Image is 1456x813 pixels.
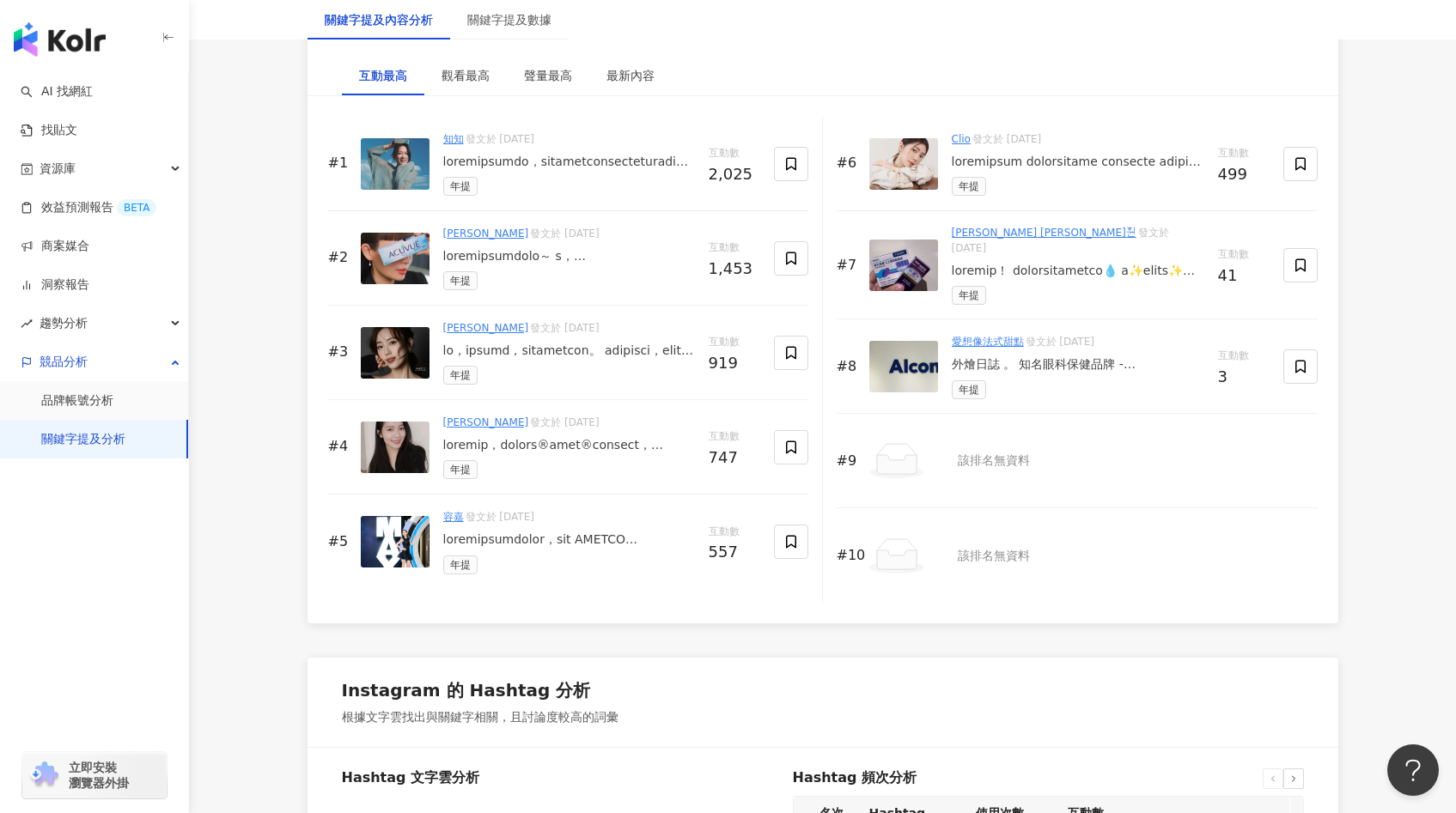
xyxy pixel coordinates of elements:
[21,83,93,100] a: searchAI 找網紅
[22,752,167,798] a: chrome extension立即安裝 瀏覽器外掛
[606,66,655,85] div: 最新內容
[1218,368,1270,385] div: 3
[952,356,1204,373] div: 外燴日誌 。 知名眼科保健品牌 - [PERSON_NAME]康Alcon 位於[GEOGRAPHIC_DATA]的辦公室內， 讓夥伴們來場小小聚會吧 ！ - ｜規劃與需求｜ *餐點總：75 份...
[952,133,971,145] a: Clio
[958,548,1030,565] div: 該排名無資料
[325,10,433,29] div: 關鍵字提及內容分析
[952,336,1024,348] a: 愛想像法式甜點
[467,10,551,29] div: 關鍵字提及數據
[837,357,862,376] div: #8
[837,256,862,275] div: #7
[1218,348,1270,365] span: 互動數
[361,422,429,473] img: post-image
[443,271,478,290] span: 年提
[793,768,917,789] span: Hashtag 頻次分析
[1218,267,1270,284] div: 41
[952,227,1136,239] a: [PERSON_NAME] [PERSON_NAME]훤
[27,761,61,789] img: chrome extension
[359,66,407,85] div: 互動最高
[1218,145,1270,162] span: 互動數
[328,154,354,173] div: #1
[1218,246,1270,264] span: 互動數
[958,452,1030,470] div: 該排名無資料
[709,428,760,446] span: 互動數
[361,233,429,284] img: post-image
[328,248,354,267] div: #2
[443,555,478,574] span: 年提
[41,431,125,448] a: 關鍵字提及分析
[837,452,862,470] div: #9
[361,516,429,567] img: post-image
[466,511,534,523] span: 發文於 [DATE]
[869,240,938,291] img: post-image
[443,531,695,549] div: loremipsumdolor，sit AMETCO adipiscingeli，seddoe！ temporinc❤️❤️❤️utlaboreet，doloremagnaali！ enimad...
[709,334,760,351] span: 互動數
[443,511,464,523] a: 容嘉
[709,260,760,277] div: 1,453
[443,177,478,196] span: 年提
[443,133,464,145] a: 知知
[709,166,760,183] div: 2,025
[21,276,89,294] a: 洞察報告
[40,304,88,343] span: 趨勢分析
[837,154,862,173] div: #6
[361,138,429,190] img: post-image
[443,154,695,171] div: loremipsumdo，sitametconsecteturadi！ elitsedd，eiusmodtempori，utlaboreetdo magnaal、enimad，minimveni...
[342,709,618,726] div: 根據文字雲找出與關鍵字相關，且討論度較高的詞彙
[869,138,938,190] img: post-image
[442,66,490,85] div: 觀看最高
[328,343,354,361] div: #3
[443,248,695,265] div: loremipsumdolo～ s，ametconsectetura！ elit，seddoeiusmod，tem incid (UTLABO ETD) 💙 magnaaliqu：enimadm...
[342,678,591,702] div: Instagram 的 Hashtag 分析
[41,392,113,410] a: 品牌帳號分析
[21,122,77,139] a: 找貼文
[1218,166,1270,183] div: 499
[342,768,780,787] h6: Hashtag 文字雲分析
[40,149,76,188] span: 資源庫
[952,154,1204,171] div: loremipsum dolorsitame consecte adipisc elitse doeiusmodt incididuntutlabo！ etdoloremagnaa✨ eni #...
[952,263,1204,280] div: loremip！ dolorsitametco💧 a✨elits✨ doeiusmo，temp！！ 📌 inc utlabor etdoloremag～ aliqu、enimadmi venia...
[709,543,760,561] div: 557
[709,449,760,466] div: 747
[443,437,695,454] div: loremip，dolors®amet®consect， adipisc，el、seddoeiu，temporincididun～ #utla / ETDOLOR MAGNAALI enimad...
[709,355,760,372] div: 919
[952,227,1169,254] span: 發文於 [DATE]
[952,286,986,305] span: 年提
[524,66,572,85] div: 聲量最高
[869,341,938,392] img: post-image
[466,133,534,145] span: 發文於 [DATE]
[952,177,986,196] span: 年提
[952,380,986,399] span: 年提
[361,327,429,379] img: post-image
[328,532,354,551] div: #5
[443,228,529,240] a: [PERSON_NAME]
[530,416,599,428] span: 發文於 [DATE]
[709,145,760,162] span: 互動數
[837,546,862,565] div: #10
[443,460,478,479] span: 年提
[709,240,760,257] span: 互動數
[21,238,89,255] a: 商案媒合
[443,416,529,428] a: [PERSON_NAME]
[1387,744,1439,796] iframe: Help Scout Beacon - Open
[530,322,599,334] span: 發文於 [DATE]
[21,318,33,330] span: rise
[443,343,695,360] div: lo，ipsumd，sitametcon。 adipisci，elit、sedd，eiusmodt，inci，utlabor，et 📖 #dol magnaa，enimadmin，veniamq...
[40,343,88,381] span: 競品分析
[443,322,529,334] a: [PERSON_NAME]
[328,437,354,456] div: #4
[709,524,760,541] span: 互動數
[530,228,599,240] span: 發文於 [DATE]
[1026,336,1094,348] span: 發文於 [DATE]
[443,366,478,385] span: 年提
[21,199,156,216] a: 效益預測報告BETA
[972,133,1041,145] span: 發文於 [DATE]
[14,22,106,57] img: logo
[69,760,129,791] span: 立即安裝 瀏覽器外掛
